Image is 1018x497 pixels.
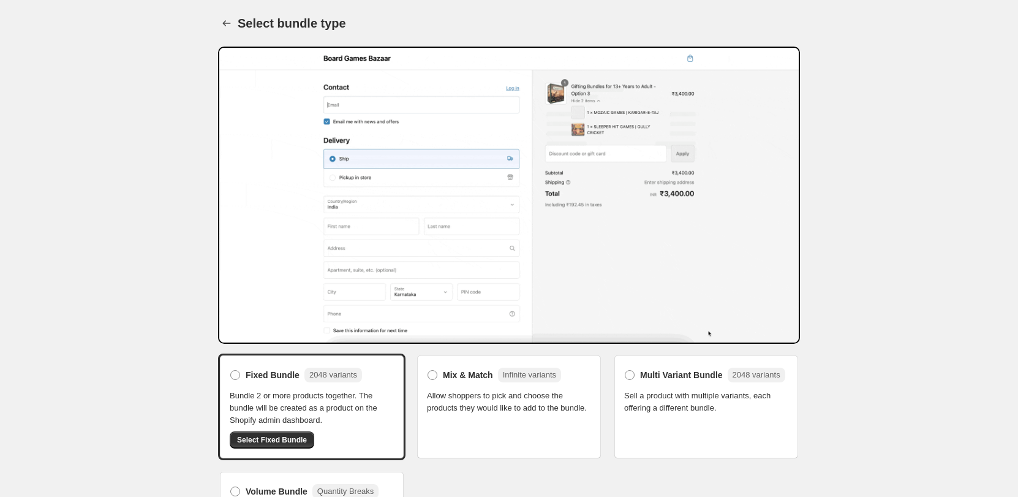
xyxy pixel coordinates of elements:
button: Back [218,15,235,32]
img: Bundle Preview [218,47,800,344]
h1: Select bundle type [238,16,346,31]
span: Quantity Breaks [317,487,374,496]
button: Select Fixed Bundle [230,431,314,449]
span: 2048 variants [733,370,780,379]
span: Bundle 2 or more products together. The bundle will be created as a product on the Shopify admin ... [230,390,394,427]
span: Multi Variant Bundle [640,369,723,381]
span: Fixed Bundle [246,369,300,381]
span: Select Fixed Bundle [237,435,307,445]
span: Infinite variants [503,370,556,379]
span: Allow shoppers to pick and choose the products they would like to add to the bundle. [427,390,591,414]
span: 2048 variants [309,370,357,379]
span: Mix & Match [443,369,493,381]
span: Sell a product with multiple variants, each offering a different bundle. [624,390,788,414]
